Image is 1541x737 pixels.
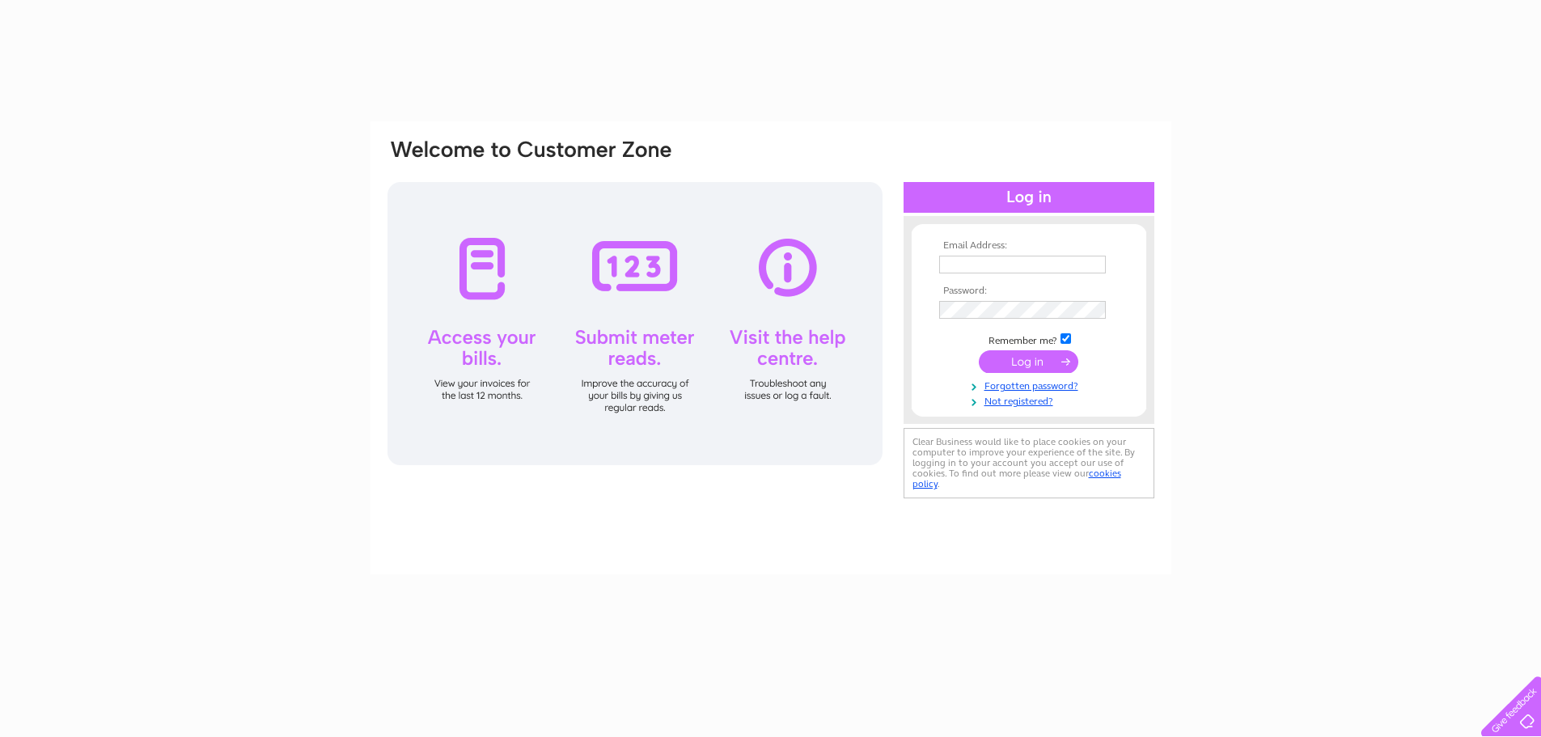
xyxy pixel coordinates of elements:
td: Remember me? [935,331,1123,347]
th: Email Address: [935,240,1123,252]
th: Password: [935,286,1123,297]
a: cookies policy [912,468,1121,489]
div: Clear Business would like to place cookies on your computer to improve your experience of the sit... [904,428,1154,498]
a: Not registered? [939,392,1123,408]
a: Forgotten password? [939,377,1123,392]
input: Submit [979,350,1078,373]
